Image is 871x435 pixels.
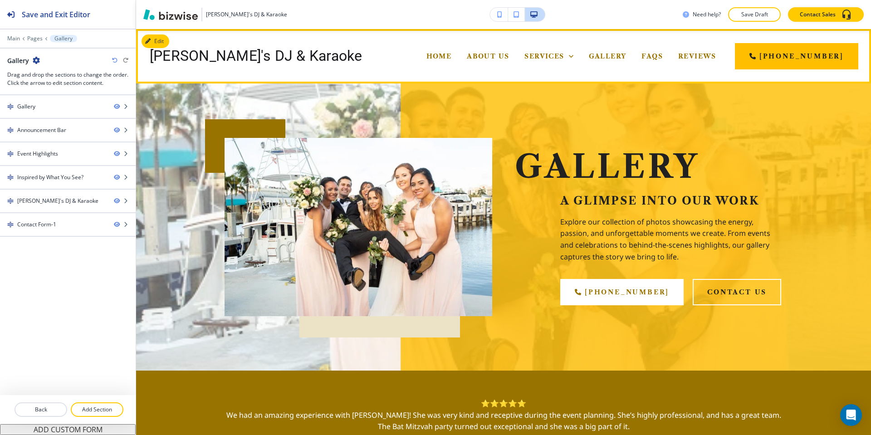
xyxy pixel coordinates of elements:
p: Contact Sales [800,10,836,19]
img: Bizwise Logo [143,9,198,20]
a: [PHONE_NUMBER] [735,43,858,69]
p: Add Section [72,406,122,414]
h2: Save and Exit Editor [22,9,90,20]
div: Open Intercom Messenger [840,404,862,426]
div: Event Highlights [17,150,58,158]
button: Back [15,402,67,417]
span: Gallery [589,52,626,60]
p: ⭐⭐⭐⭐⭐ [191,398,817,410]
div: Announcement Bar [17,126,66,134]
button: Add Section [71,402,123,417]
h3: [PERSON_NAME]'s DJ & Karaoke [206,10,287,19]
img: Drag [7,174,14,181]
div: Contact Form-1 [17,220,56,229]
a: [PHONE_NUMBER] [560,279,684,305]
button: Main [7,35,20,42]
button: Pages [27,35,43,42]
p: Gallery [515,149,783,185]
img: Drag [7,127,14,133]
button: [PERSON_NAME]'s DJ & Karaoke [143,8,287,21]
div: Inspired by What You See? [17,173,83,181]
div: Gaby's DJ & Karaoke [17,197,98,205]
button: Edit [142,34,169,48]
img: a6a6d144fd5fca58ffc58ec155142fa5.webp [225,138,492,316]
img: Drag [7,151,14,157]
div: Services [524,52,573,61]
div: Gallery [17,103,35,111]
button: contact us [693,279,781,305]
span: FAQs [641,52,663,60]
span: Home [426,52,452,60]
img: Drag [7,221,14,228]
p: We had an amazing experience with [PERSON_NAME]! She was very kind and receptive during the event... [191,410,817,421]
img: Drag [7,198,14,204]
h2: Gallery [7,56,29,65]
img: Drag [7,103,14,110]
p: Explore our collection of photos showcasing the energy, passion, and unforgettable moments we cre... [560,216,783,263]
p: Gallery [54,35,73,42]
button: Save Draft [728,7,781,22]
button: Gallery [50,35,77,42]
span: Reviews [678,52,716,60]
h3: Need help? [693,10,721,19]
span: Services [524,52,564,60]
p: The Bat Mitzvah party turned out exceptional and she was a big part of it. [191,421,817,433]
button: Contact Sales [788,7,864,22]
p: Save Draft [740,10,769,19]
p: Back [15,406,66,414]
h3: Drag and drop the sections to change the order. Click the arrow to edit section content. [7,71,128,87]
h4: [PERSON_NAME]'s DJ & Karaoke [150,47,362,65]
p: A Glimpse Into Our Work [560,194,783,207]
span: About Us [467,52,509,60]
